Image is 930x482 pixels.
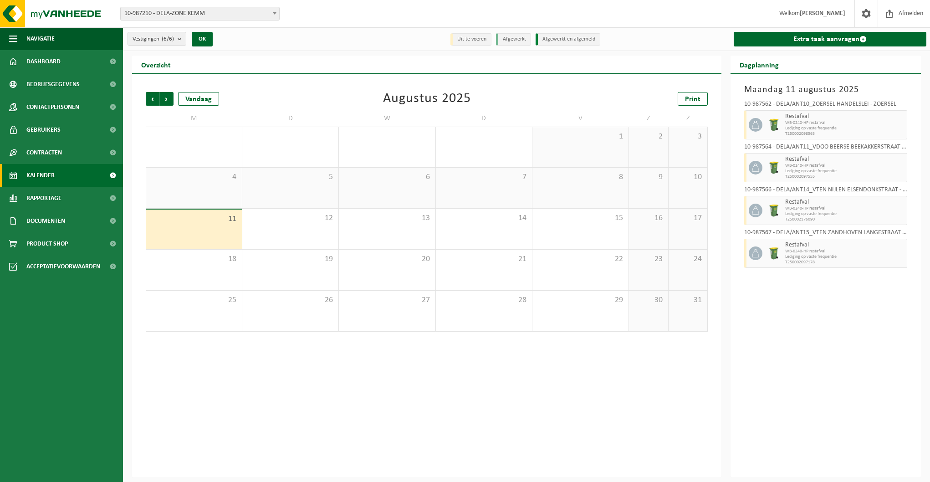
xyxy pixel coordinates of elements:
[634,254,663,264] span: 23
[146,110,242,127] td: M
[247,132,334,142] span: 29
[536,33,600,46] li: Afgewerkt en afgemeld
[629,110,668,127] td: Z
[26,118,61,141] span: Gebruikers
[785,113,904,120] span: Restafval
[673,132,703,142] span: 3
[26,96,79,118] span: Contactpersonen
[343,132,430,142] span: 30
[26,164,55,187] span: Kalender
[634,172,663,182] span: 9
[734,32,926,46] a: Extra taak aanvragen
[673,295,703,305] span: 31
[247,295,334,305] span: 26
[673,254,703,264] span: 24
[767,161,781,174] img: WB-0240-HPE-GN-50
[26,232,68,255] span: Product Shop
[26,50,61,73] span: Dashboard
[146,92,159,106] span: Vorige
[785,126,904,131] span: Lediging op vaste frequentie
[785,211,904,217] span: Lediging op vaste frequentie
[339,110,435,127] td: W
[440,295,527,305] span: 28
[785,174,904,179] span: T250002097555
[496,33,531,46] li: Afgewerkt
[151,254,237,264] span: 18
[26,187,61,210] span: Rapportage
[673,172,703,182] span: 10
[440,132,527,142] span: 31
[785,156,904,163] span: Restafval
[160,92,174,106] span: Volgende
[440,213,527,223] span: 14
[128,32,186,46] button: Vestigingen(6/6)
[440,172,527,182] span: 7
[532,110,629,127] td: V
[537,254,624,264] span: 22
[785,241,904,249] span: Restafval
[785,217,904,222] span: T250002176090
[537,213,624,223] span: 15
[151,132,237,142] span: 28
[767,246,781,260] img: WB-0240-HPE-GN-50
[785,249,904,254] span: WB-0240-HP restafval
[247,213,334,223] span: 12
[634,213,663,223] span: 16
[26,210,65,232] span: Documenten
[785,131,904,137] span: T250002098563
[151,214,237,224] span: 11
[247,172,334,182] span: 5
[785,254,904,260] span: Lediging op vaste frequentie
[436,110,532,127] td: D
[192,32,213,46] button: OK
[744,144,907,153] div: 10-987564 - DELA/ANT11_VDOO BEERSE BEEKAKKERSTRAAT - BEERSE
[767,204,781,217] img: WB-0240-HPE-GN-50
[537,172,624,182] span: 8
[744,230,907,239] div: 10-987567 - DELA/ANT15_VTEN ZANDHOVEN LANGESTRAAT - [GEOGRAPHIC_DATA]
[800,10,845,17] strong: [PERSON_NAME]
[120,7,280,21] span: 10-987210 - DELA-ZONE KEMM
[450,33,491,46] li: Uit te voeren
[247,254,334,264] span: 19
[669,110,708,127] td: Z
[731,56,788,73] h2: Dagplanning
[537,132,624,142] span: 1
[343,213,430,223] span: 13
[26,255,100,278] span: Acceptatievoorwaarden
[178,92,219,106] div: Vandaag
[634,132,663,142] span: 2
[151,295,237,305] span: 25
[343,254,430,264] span: 20
[132,56,180,73] h2: Overzicht
[744,83,907,97] h3: Maandag 11 augustus 2025
[537,295,624,305] span: 29
[785,260,904,265] span: T250002097178
[678,92,708,106] a: Print
[133,32,174,46] span: Vestigingen
[242,110,339,127] td: D
[383,92,471,106] div: Augustus 2025
[785,206,904,211] span: WB-0240-HP restafval
[785,169,904,174] span: Lediging op vaste frequentie
[785,199,904,206] span: Restafval
[744,101,907,110] div: 10-987562 - DELA/ANT10_ZOERSEL HANDELSLEI - ZOERSEL
[785,163,904,169] span: WB-0240-HP restafval
[26,73,80,96] span: Bedrijfsgegevens
[634,295,663,305] span: 30
[343,295,430,305] span: 27
[121,7,279,20] span: 10-987210 - DELA-ZONE KEMM
[685,96,700,103] span: Print
[673,213,703,223] span: 17
[26,27,55,50] span: Navigatie
[767,118,781,132] img: WB-0240-HPE-GN-50
[744,187,907,196] div: 10-987566 - DELA/ANT14_VTEN NIJLEN ELSENDONKSTRAAT - NIJLEN
[26,141,62,164] span: Contracten
[785,120,904,126] span: WB-0240-HP restafval
[440,254,527,264] span: 21
[162,36,174,42] count: (6/6)
[343,172,430,182] span: 6
[151,172,237,182] span: 4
